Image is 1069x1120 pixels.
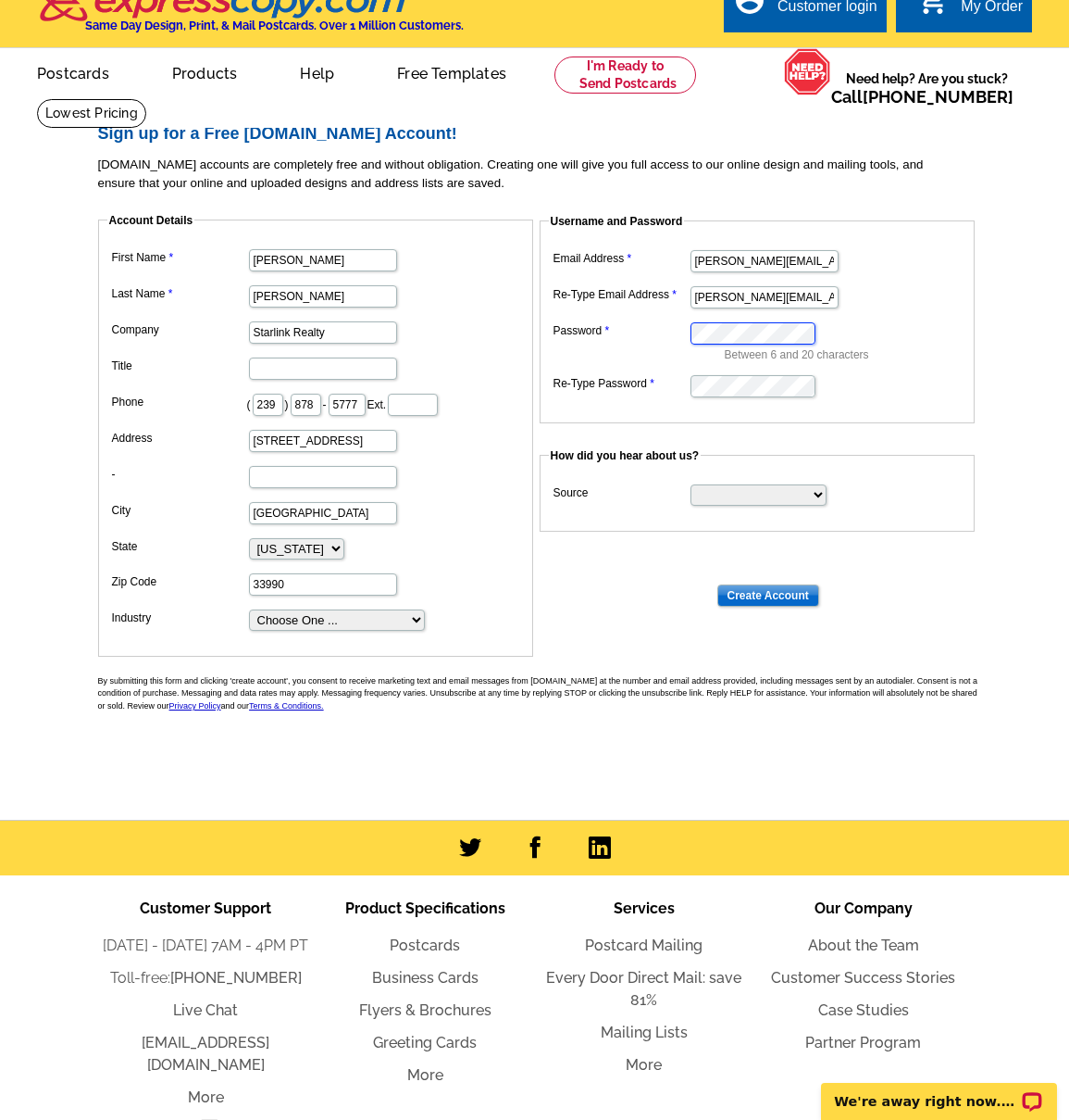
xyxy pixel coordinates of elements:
a: Live Chat [173,1001,238,1019]
legend: Account Details [107,212,195,229]
label: Title [112,358,247,374]
label: Industry [112,610,247,626]
a: More [626,1056,662,1074]
p: [DOMAIN_NAME] accounts are completely free and without obligation. Creating one will give you ful... [98,156,987,193]
label: - [112,466,247,483]
label: Re-Type Password [553,375,689,392]
label: Source [553,484,689,501]
a: [EMAIL_ADDRESS][DOMAIN_NAME] [142,1034,269,1074]
a: Postcards [7,50,139,94]
a: Privacy Policy [169,701,221,711]
span: Customer Support [140,900,271,917]
label: State [112,538,247,555]
label: Re-Type Email Address [553,286,689,303]
a: Help [270,50,364,94]
dd: ( ) - Ext. [107,389,524,418]
a: Customer Success Stories [771,969,955,987]
a: Greeting Cards [373,1034,477,1051]
label: Password [553,322,689,339]
legend: Username and Password [549,213,685,230]
a: Flyers & Brochures [359,1001,491,1019]
li: [DATE] - [DATE] 7AM - 4PM PT [96,935,316,957]
span: Product Specifications [345,900,505,917]
h4: Same Day Design, Print, & Mail Postcards. Over 1 Million Customers. [85,19,464,32]
img: help [784,48,831,94]
legend: How did you hear about us? [549,447,702,464]
span: Services [614,900,675,917]
a: Postcards [390,937,460,954]
span: Our Company [814,900,913,917]
label: Company [112,321,247,338]
label: Email Address [553,250,689,267]
label: Phone [112,394,247,410]
a: Terms & Conditions. [249,701,324,711]
label: First Name [112,249,247,266]
label: Last Name [112,285,247,302]
iframe: LiveChat chat widget [809,1062,1069,1120]
p: By submitting this form and clicking 'create account', you consent to receive marketing text and ... [98,675,987,713]
a: More [188,1089,224,1106]
span: Need help? Are you stuck? [831,69,1023,107]
a: About the Team [808,937,919,954]
label: Zip Code [112,573,247,590]
li: Toll-free: [96,967,316,989]
a: Mailing Lists [601,1024,688,1041]
a: Case Studies [818,1001,909,1019]
a: Partner Program [805,1034,921,1051]
label: City [112,502,247,519]
h2: Sign up for a Free [DOMAIN_NAME] Account! [98,124,987,145]
a: More [407,1066,443,1084]
a: Products [143,50,267,94]
a: Postcard Mailing [585,937,702,954]
a: [PHONE_NUMBER] [170,969,302,987]
p: Between 6 and 20 characters [725,346,965,363]
span: Call [831,87,1013,107]
label: Address [112,430,247,447]
a: Business Cards [372,969,479,987]
a: Every Door Direct Mail: save 81% [546,969,741,1009]
a: Free Templates [367,50,536,94]
input: Create Account [717,585,819,607]
a: [PHONE_NUMBER] [863,87,1013,107]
